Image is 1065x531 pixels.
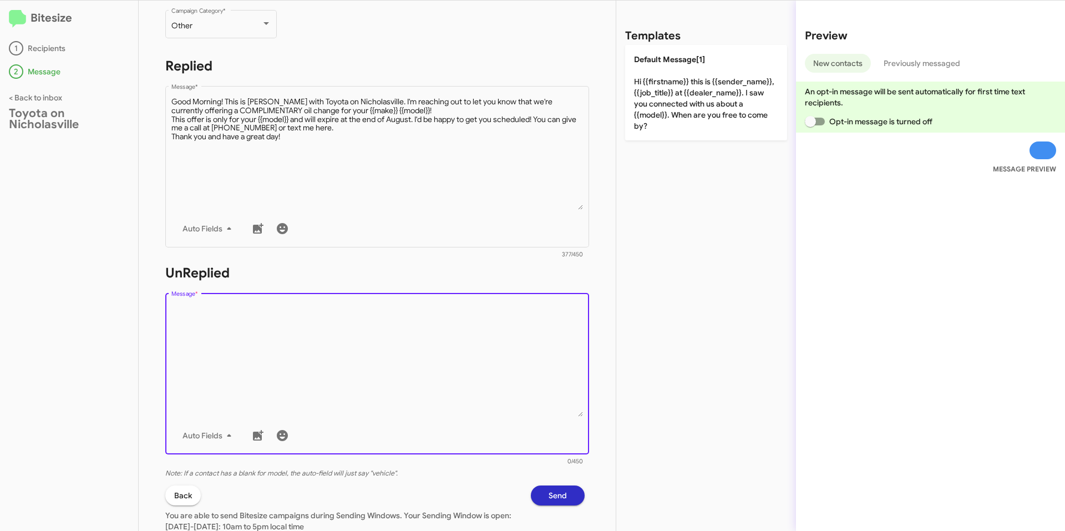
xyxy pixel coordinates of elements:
[625,27,681,45] h2: Templates
[9,64,129,79] div: Message
[165,264,589,282] h1: UnReplied
[9,9,129,28] h2: Bitesize
[884,54,960,73] span: Previously messaged
[549,486,567,505] span: Send
[634,54,705,64] span: Default Message[1]
[182,426,236,446] span: Auto Fields
[174,426,245,446] button: Auto Fields
[813,54,863,73] span: New contacts
[9,41,129,55] div: Recipients
[9,41,23,55] div: 1
[531,486,585,505] button: Send
[625,45,787,140] p: Hi {{firstname}} this is {{sender_name}}, {{job_title}} at {{dealer_name}}. I saw you connected w...
[9,64,23,79] div: 2
[805,86,1056,108] p: An opt-in message will be sent automatically for first time text recipients.
[9,10,26,28] img: logo-minimal.svg
[174,219,245,239] button: Auto Fields
[567,458,583,465] mat-hint: 0/450
[993,164,1056,175] small: MESSAGE PREVIEW
[9,93,62,103] a: < Back to inbox
[9,108,129,130] div: Toyota on Nicholasville
[562,251,583,258] mat-hint: 377/450
[171,21,192,31] span: Other
[805,54,871,73] button: New contacts
[182,219,236,239] span: Auto Fields
[165,469,398,478] i: Note: If a contact has a blank for model, the auto-field will just say "vehicle".
[174,486,192,505] span: Back
[805,27,1056,45] h2: Preview
[165,486,201,505] button: Back
[875,54,968,73] button: Previously messaged
[829,115,932,128] span: Opt-in message is turned off
[165,57,589,75] h1: Replied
